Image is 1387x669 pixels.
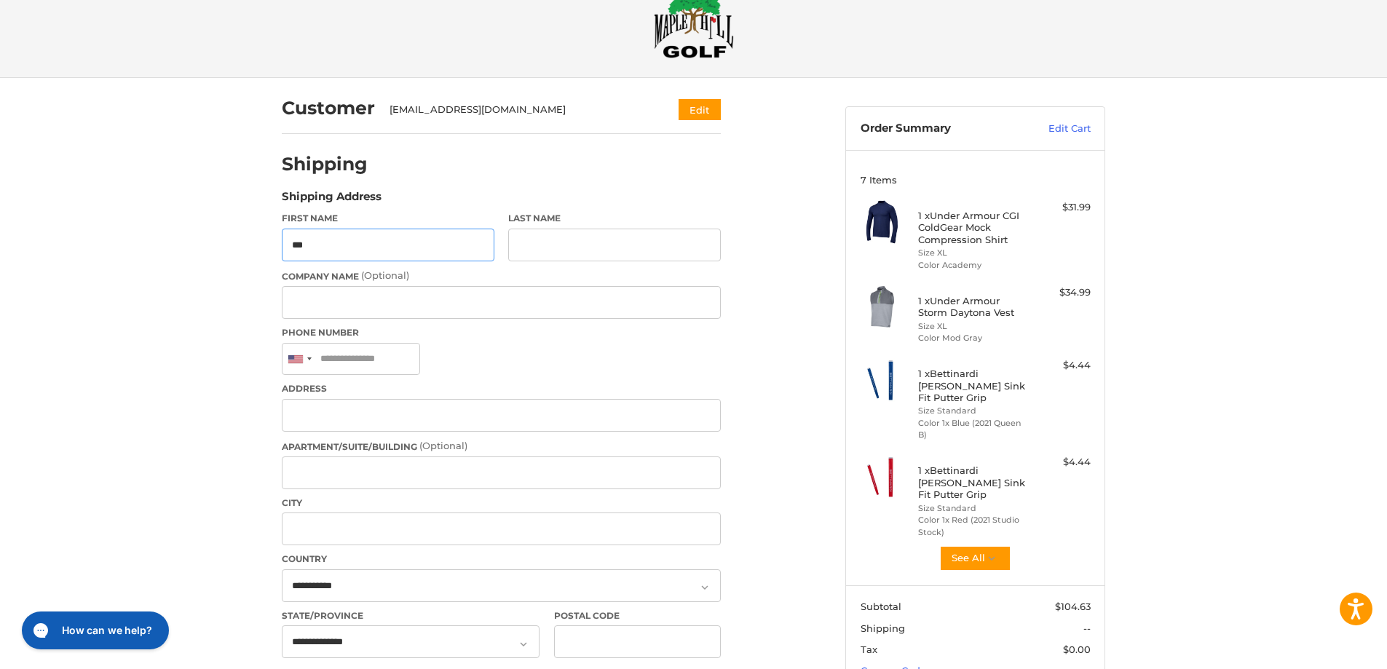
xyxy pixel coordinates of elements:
label: Country [282,553,721,566]
label: Phone Number [282,326,721,339]
label: Last Name [508,212,721,225]
li: Size XL [918,320,1030,333]
div: $4.44 [1033,358,1091,373]
a: Edit Cart [1017,122,1091,136]
span: Subtotal [861,601,901,612]
h4: 1 x Under Armour CGI ColdGear Mock Compression Shirt [918,210,1030,245]
div: $31.99 [1033,200,1091,215]
label: Address [282,382,721,395]
li: Color 1x Red (2021 Studio Stock) [918,514,1030,538]
span: Shipping [861,622,905,634]
label: State/Province [282,609,540,622]
div: [EMAIL_ADDRESS][DOMAIN_NAME] [390,103,651,117]
span: $104.63 [1055,601,1091,612]
li: Size XL [918,247,1030,259]
label: Postal Code [554,609,722,622]
li: Size Standard [918,502,1030,515]
div: $34.99 [1033,285,1091,300]
span: $0.00 [1063,644,1091,655]
div: $4.44 [1033,455,1091,470]
li: Color 1x Blue (2021 Queen B) [918,417,1030,441]
label: First Name [282,212,494,225]
span: Tax [861,644,877,655]
li: Color Mod Gray [918,332,1030,344]
h3: 7 Items [861,174,1091,186]
h2: Customer [282,97,375,119]
small: (Optional) [361,269,409,281]
small: (Optional) [419,440,467,451]
h4: 1 x Bettinardi [PERSON_NAME] Sink Fit Putter Grip [918,368,1030,403]
legend: Shipping Address [282,189,382,212]
h4: 1 x Under Armour Storm Daytona Vest [918,295,1030,319]
iframe: Gorgias live chat messenger [15,606,173,654]
button: See All [939,545,1011,571]
h2: Shipping [282,153,368,175]
li: Color Academy [918,259,1030,272]
h4: 1 x Bettinardi [PERSON_NAME] Sink Fit Putter Grip [918,464,1030,500]
span: -- [1083,622,1091,634]
h3: Order Summary [861,122,1017,136]
button: Edit [679,99,721,120]
label: Apartment/Suite/Building [282,439,721,454]
label: City [282,496,721,510]
label: Company Name [282,269,721,283]
div: United States: +1 [282,344,316,375]
li: Size Standard [918,405,1030,417]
